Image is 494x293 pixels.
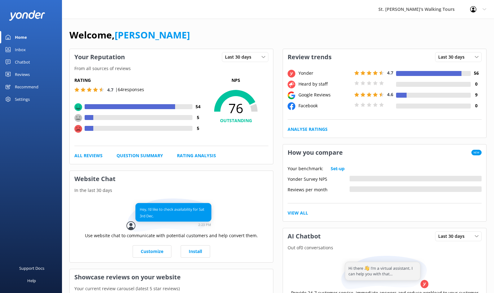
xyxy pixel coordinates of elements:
a: View All [288,210,308,216]
h4: OUTSTANDING [203,117,268,124]
span: 4.7 [387,70,393,76]
div: Facebook [297,102,353,109]
img: yonder-white-logo.png [9,10,45,20]
a: Question Summary [117,152,163,159]
h4: 0 [471,102,482,109]
p: Your current review carousel (latest 5 star reviews) [70,285,273,292]
span: Last 30 days [438,233,468,240]
h4: 5 [192,125,203,132]
a: All Reviews [74,152,103,159]
span: Last 30 days [225,54,255,60]
a: Set-up [331,165,345,172]
p: Use website chat to communicate with potential customers and help convert them. [85,232,258,239]
h4: 5 [192,114,203,121]
span: 4.7 [107,87,113,93]
div: Reviews per month [288,186,350,192]
span: 4.6 [387,91,393,97]
div: Home [15,31,27,43]
h1: Welcome, [69,28,190,42]
img: assistant... [340,256,430,290]
p: Out of 0 conversations [283,244,486,251]
a: Rating Analysis [177,152,216,159]
div: Yonder [297,70,353,77]
h4: 54 [192,103,203,110]
h3: Your Reputation [70,49,130,65]
p: Your benchmark: [288,165,323,172]
span: 76 [203,100,268,116]
div: Chatbot [15,56,30,68]
div: Help [27,274,36,287]
h3: Showcase reviews on your website [70,269,273,285]
img: conversation... [126,198,216,232]
div: Google Reviews [297,91,353,98]
div: Reviews [15,68,30,81]
h4: 9 [471,91,482,98]
a: Analyse Ratings [288,126,328,133]
div: Inbox [15,43,26,56]
span: Last 30 days [438,54,468,60]
div: Support Docs [19,262,44,274]
p: In the last 30 days [70,187,273,194]
div: Yonder Survey NPS [288,176,350,181]
h3: How you compare [283,144,347,161]
a: Install [181,245,210,258]
h5: Rating [74,77,203,84]
span: New [471,150,482,155]
div: Recommend [15,81,38,93]
h3: Website Chat [70,171,273,187]
p: From all sources of reviews [70,65,273,72]
a: [PERSON_NAME] [115,29,190,41]
h4: 56 [471,70,482,77]
h3: Review trends [283,49,336,65]
h4: 0 [471,81,482,87]
p: NPS [203,77,268,84]
div: Heard by staff [297,81,353,87]
a: Customize [133,245,171,258]
div: Settings [15,93,30,105]
h3: AI Chatbot [283,228,325,244]
p: | 64 responses [115,86,144,93]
